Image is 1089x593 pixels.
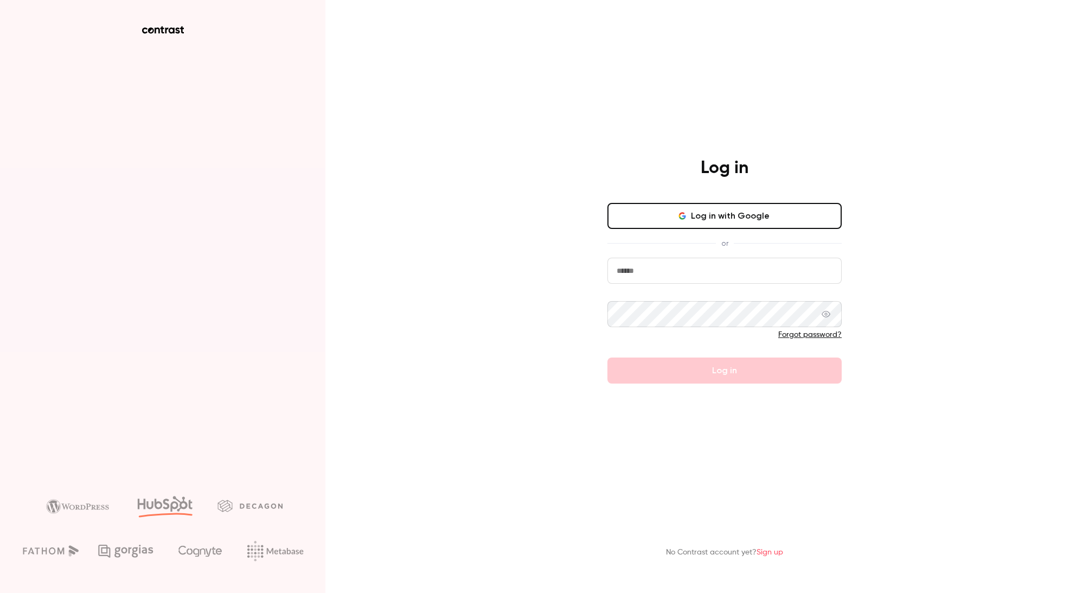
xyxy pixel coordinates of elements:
button: Log in with Google [607,203,842,229]
span: or [716,238,734,249]
a: Sign up [757,549,783,556]
a: Forgot password? [778,331,842,339]
p: No Contrast account yet? [666,547,783,558]
h4: Log in [701,157,748,179]
img: decagon [217,500,283,512]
